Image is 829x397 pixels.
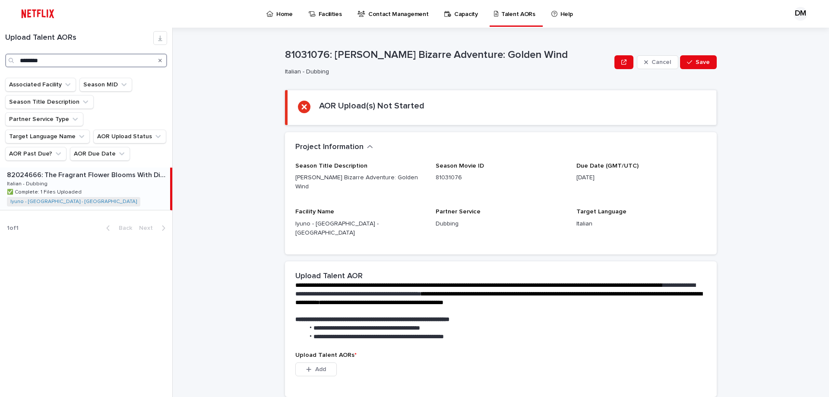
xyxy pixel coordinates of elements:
[99,224,136,232] button: Back
[295,173,425,191] p: [PERSON_NAME] Bizarre Adventure: Golden Wind
[637,55,678,69] button: Cancel
[285,68,608,76] p: Italian - Dubbing
[436,209,481,215] span: Partner Service
[5,95,94,109] button: Season Title Description
[295,272,363,281] h2: Upload Talent AOR
[680,55,717,69] button: Save
[576,219,706,229] p: Italian
[696,59,710,65] span: Save
[93,130,166,143] button: AOR Upload Status
[295,143,364,152] h2: Project Information
[285,49,611,61] p: 81031076: [PERSON_NAME] Bizarre Adventure: Golden Wind
[136,224,172,232] button: Next
[295,163,367,169] span: Season Title Description
[7,187,83,195] p: ✅ Complete: 1 Files Uploaded
[436,173,566,182] p: 81031076
[576,163,639,169] span: Due Date (GMT/UTC)
[652,59,671,65] span: Cancel
[436,163,484,169] span: Season Movie ID
[79,78,132,92] button: Season MID
[794,7,807,21] div: DM
[7,169,168,179] p: 82024666: The Fragrant Flower Blooms With Dignity: Season 1
[17,5,58,22] img: ifQbXi3ZQGMSEF7WDB7W
[319,101,424,111] h2: AOR Upload(s) Not Started
[295,143,373,152] button: Project Information
[295,219,425,238] p: Iyuno - [GEOGRAPHIC_DATA] - [GEOGRAPHIC_DATA]
[114,225,132,231] span: Back
[139,225,158,231] span: Next
[5,130,90,143] button: Target Language Name
[576,209,626,215] span: Target Language
[7,179,49,187] p: Italian - Dubbing
[576,173,706,182] p: [DATE]
[295,209,334,215] span: Facility Name
[295,352,357,358] span: Upload Talent AORs
[5,54,167,67] input: Search
[70,147,130,161] button: AOR Due Date
[10,199,137,205] a: Iyuno - [GEOGRAPHIC_DATA] - [GEOGRAPHIC_DATA]
[5,33,153,43] h1: Upload Talent AORs
[315,366,326,372] span: Add
[295,362,337,376] button: Add
[5,78,76,92] button: Associated Facility
[436,219,566,229] p: Dubbing
[5,112,83,126] button: Partner Service Type
[5,147,66,161] button: AOR Past Due?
